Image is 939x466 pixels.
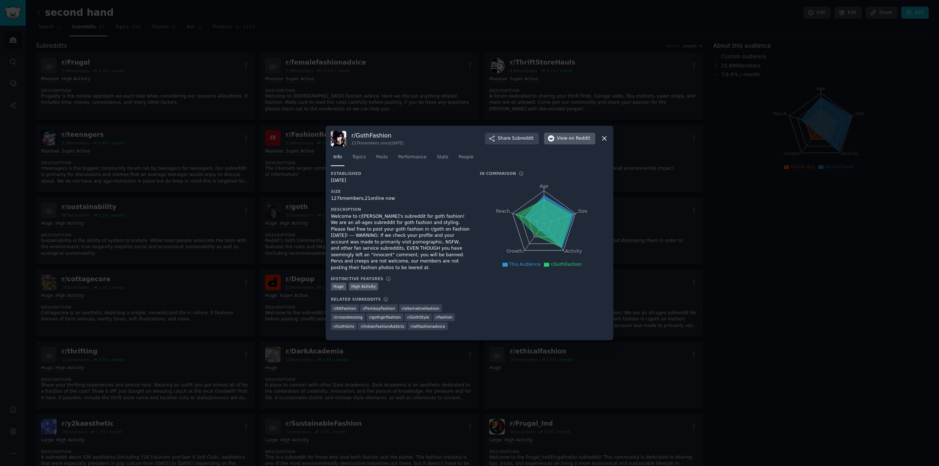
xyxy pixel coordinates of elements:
span: r/ FemboyFashion [362,306,395,311]
h3: r/ GothFashion [351,132,403,139]
span: Share [498,135,534,142]
span: r/ AltFashion [333,306,356,311]
a: Topics [350,151,368,166]
span: r/ gothgirlfashion [369,315,401,320]
button: ShareSubreddit [485,133,539,144]
span: Info [333,154,342,161]
span: r/ altfashionadvice [410,324,445,329]
tspan: Age [540,184,548,189]
h3: Size [331,189,469,194]
span: Topics [352,154,366,161]
a: Stats [434,151,451,166]
div: High Activity [349,283,379,290]
a: Performance [395,151,429,166]
div: Welcome to r/[PERSON_NAME]'s subreddit for goth fashion! We are an all-ages subreddit for goth fa... [331,213,469,271]
div: Huge [331,283,346,290]
span: r/ IndianFashionAddicts [361,324,404,329]
span: r/ GothGirls [333,324,354,329]
span: Posts [376,154,388,161]
tspan: Size [578,208,587,213]
h3: Established [331,171,469,176]
h3: Related Subreddits [331,297,381,302]
img: GothFashion [331,131,346,146]
span: r/ crossdressing [333,315,362,320]
tspan: Activity [565,249,582,254]
span: Performance [398,154,427,161]
span: This Audience [509,262,541,267]
a: Posts [373,151,390,166]
span: on Reddit [569,135,590,142]
span: r/ fashion [435,315,452,320]
span: People [458,154,474,161]
span: View [557,135,590,142]
div: [DATE] [331,177,469,184]
div: 127k members, 21 online now [331,195,469,202]
tspan: Reach [496,208,510,213]
span: r/ GothStyle [407,315,429,320]
h3: In Comparison [480,171,516,176]
span: r/ alternativefashion [402,306,439,311]
h3: Description [331,207,469,212]
tspan: Growth [507,249,523,254]
span: r/GothFashion [551,262,582,267]
span: Stats [437,154,448,161]
button: Viewon Reddit [544,133,595,144]
a: People [456,151,476,166]
h3: Distinctive Features [331,276,383,281]
a: Info [331,151,344,166]
div: 127k members since [DATE] [351,140,403,146]
span: Subreddit [512,135,534,142]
